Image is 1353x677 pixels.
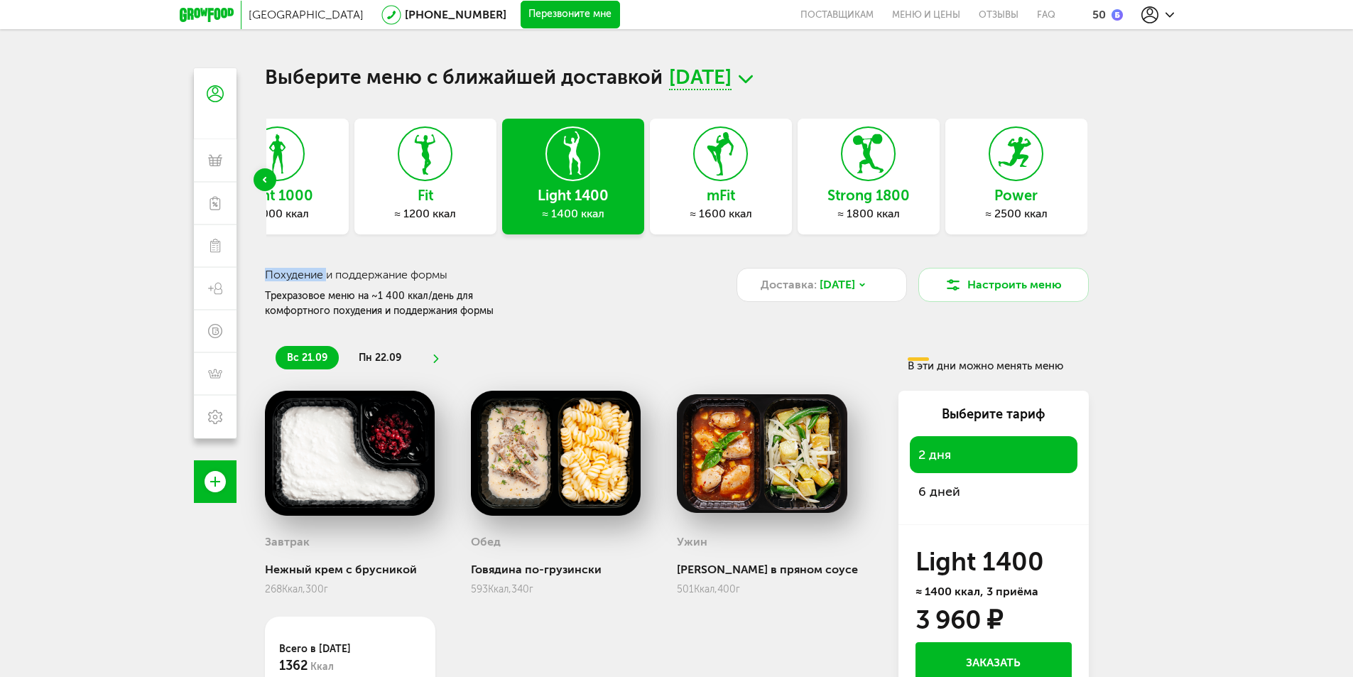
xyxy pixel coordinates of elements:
[677,583,858,595] div: 501 400
[650,207,792,221] div: ≈ 1600 ккал
[471,391,641,516] img: big_m8cDPv4OcxW0p6rM.png
[798,188,940,203] h3: Strong 1800
[265,68,1089,90] h1: Выберите меню с ближайшей доставкой
[249,8,364,21] span: [GEOGRAPHIC_DATA]
[279,658,308,673] span: 1362
[265,535,310,548] h3: Завтрак
[502,188,644,203] h3: Light 1400
[915,585,1038,598] span: ≈ 1400 ккал, 3 приёма
[677,563,858,576] div: [PERSON_NAME] в пряном соусе
[471,563,641,576] div: Говядина по-грузински
[915,551,1072,573] h3: Light 1400
[265,268,705,281] h3: Похудение и поддержание формы
[254,168,276,191] div: Previous slide
[265,391,435,516] img: big_YplubhGIsFkQ4Gk5.png
[471,583,641,595] div: 593 340
[945,207,1087,221] div: ≈ 2500 ккал
[529,583,533,595] span: г
[405,8,506,21] a: [PHONE_NUMBER]
[908,357,1084,372] div: В эти дни можно менять меню
[650,188,792,203] h3: mFit
[207,207,349,221] div: ≈ 1000 ккал
[471,535,501,548] h3: Обед
[677,535,707,548] h3: Ужин
[1112,9,1123,21] img: bonus_b.cdccf46.png
[282,583,305,595] span: Ккал,
[265,288,538,318] div: Трехразовое меню на ~1 400 ккал/день для комфортного похудения и поддержания формы
[354,188,496,203] h3: Fit
[310,661,334,673] span: Ккал
[279,641,421,676] div: Всего в [DATE]
[820,276,855,293] span: [DATE]
[502,207,644,221] div: ≈ 1400 ккал
[798,207,940,221] div: ≈ 1800 ккал
[359,352,401,364] span: пн 22.09
[677,391,847,516] img: big_5UpieqWwH92fAEHI.png
[287,352,327,364] span: вс 21.09
[488,583,511,595] span: Ккал,
[761,276,817,293] span: Доставка:
[736,583,740,595] span: г
[265,563,435,576] div: Нежный крем с брусникой
[324,583,328,595] span: г
[918,268,1089,302] button: Настроить меню
[918,445,1069,465] span: 2 дня
[910,405,1077,423] div: Выберите тариф
[265,583,435,595] div: 268 300
[918,482,1069,502] span: 6 дней
[669,68,732,90] span: [DATE]
[207,188,349,203] h3: Light 1000
[521,1,620,29] button: Перезвоните мне
[694,583,717,595] span: Ккал,
[354,207,496,221] div: ≈ 1200 ккал
[915,609,1002,632] div: 3 960 ₽
[1092,8,1106,21] div: 50
[945,188,1087,203] h3: Power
